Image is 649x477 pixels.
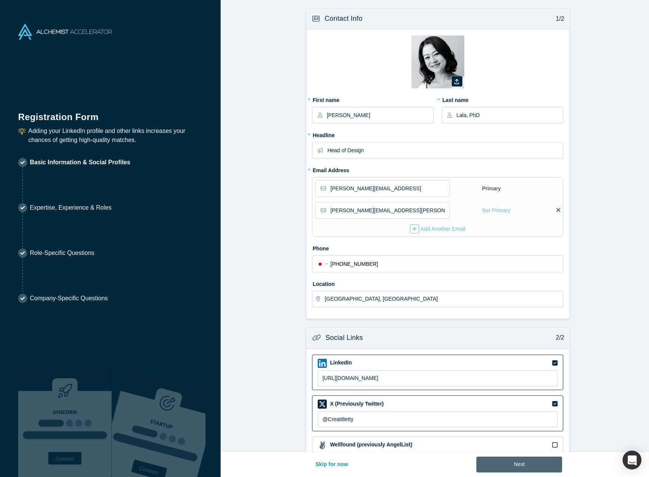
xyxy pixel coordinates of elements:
button: Skip for now [308,457,356,472]
img: Robust Technologies [18,366,112,477]
label: Email Address [312,164,349,174]
h3: Social Links [326,333,363,343]
h1: Registration Form [18,102,202,124]
label: X (Previously Twitter) [329,400,384,408]
img: Wellfound (previously AngelList) icon [318,441,327,450]
button: Next [476,457,562,472]
img: LinkedIn icon [318,359,327,368]
p: Role-Specific Questions [30,249,94,258]
label: Headline [312,129,564,139]
label: First name [312,94,434,104]
div: Add Another Email [410,224,466,233]
div: Set Primary [482,204,511,217]
button: Add Another Email [409,224,466,234]
label: Wellfound (previously AngelList) [329,441,413,449]
p: Basic Information & Social Profiles [30,158,130,167]
img: Alchemist Accelerator Logo [18,24,112,40]
h3: Contact Info [324,14,362,24]
div: LinkedIn iconLinkedIn [312,355,564,391]
p: Adding your LinkedIn profile and other links increases your chances of getting high-quality matches. [28,127,202,145]
p: Expertise, Experience & Roles [30,203,111,212]
div: Primary [482,182,501,195]
label: Phone [312,242,564,253]
input: Enter a location [325,291,563,307]
div: X (Previously Twitter) iconX (Previously Twitter) [312,395,564,431]
input: Partner, CEO [328,142,563,158]
p: Company-Specific Questions [30,294,108,303]
img: Profile user default [411,36,464,88]
img: Prism AI [112,366,206,477]
label: LinkedIn [329,359,352,367]
label: Last name [442,94,563,104]
img: X (Previously Twitter) icon [318,400,327,409]
p: 1/2 [552,14,564,23]
p: 2/2 [552,333,564,342]
div: Wellfound (previously AngelList) iconWellfound (previously AngelList) [312,437,564,452]
label: Location [312,278,564,288]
